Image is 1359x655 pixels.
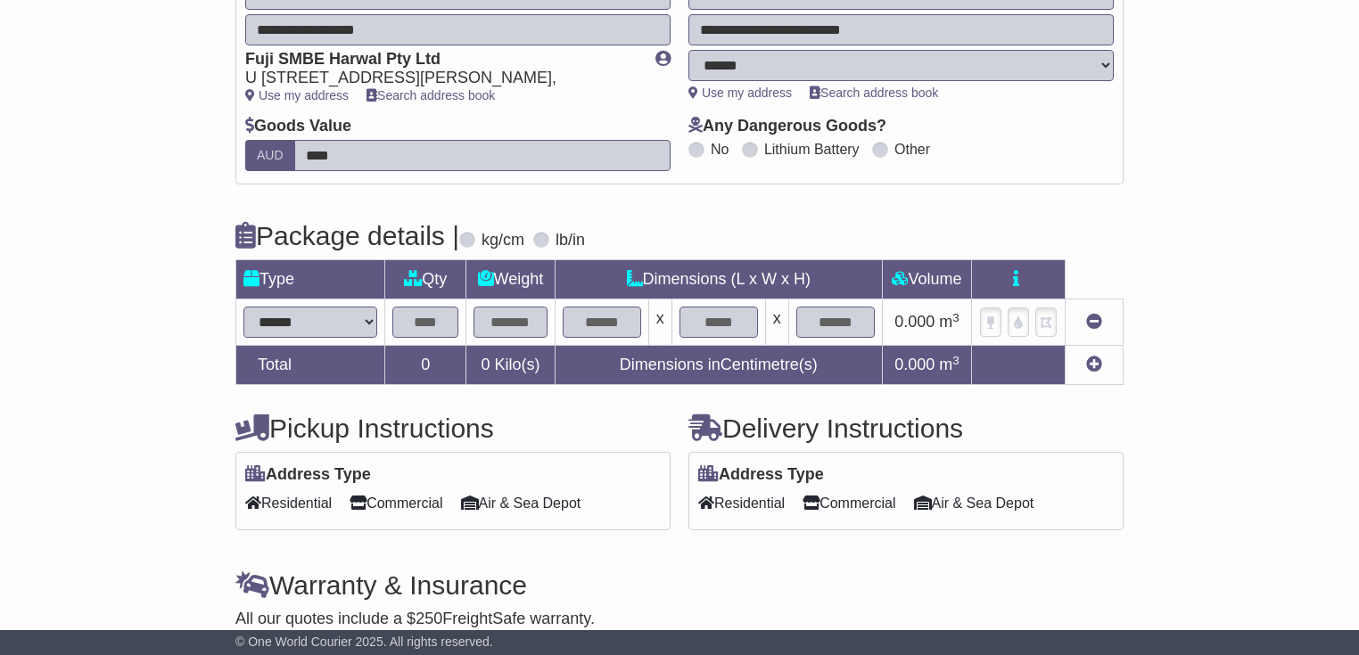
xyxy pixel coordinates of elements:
[555,346,882,385] td: Dimensions in Centimetre(s)
[235,221,459,250] h4: Package details |
[688,117,886,136] label: Any Dangerous Goods?
[803,489,895,517] span: Commercial
[939,356,960,373] span: m
[698,465,824,485] label: Address Type
[810,86,938,100] a: Search address book
[894,313,935,331] span: 0.000
[235,570,1124,600] h4: Warranty & Insurance
[245,69,638,88] div: U [STREET_ADDRESS][PERSON_NAME],
[350,489,442,517] span: Commercial
[481,356,490,373] span: 0
[914,489,1034,517] span: Air & Sea Depot
[245,88,349,102] a: Use my address
[245,489,332,517] span: Residential
[236,260,385,299] td: Type
[245,117,351,136] label: Goods Value
[764,141,860,158] label: Lithium Battery
[1086,313,1102,331] a: Remove this item
[482,231,524,250] label: kg/cm
[367,88,495,102] a: Search address book
[235,635,493,649] span: © One World Courier 2025. All rights reserved.
[688,86,792,100] a: Use my address
[1086,356,1102,373] a: Add new item
[711,141,729,158] label: No
[882,260,971,299] td: Volume
[385,260,466,299] td: Qty
[235,413,671,443] h4: Pickup Instructions
[894,141,930,158] label: Other
[461,489,581,517] span: Air & Sea Depot
[648,299,671,346] td: x
[698,489,785,517] span: Residential
[952,354,960,367] sup: 3
[952,311,960,324] sup: 3
[245,140,295,171] label: AUD
[466,260,555,299] td: Weight
[688,413,1124,443] h4: Delivery Instructions
[245,465,371,485] label: Address Type
[765,299,788,346] td: x
[235,610,1124,629] div: All our quotes include a $ FreightSafe warranty.
[466,346,555,385] td: Kilo(s)
[416,610,442,627] span: 250
[385,346,466,385] td: 0
[245,50,638,70] div: Fuji SMBE Harwal Pty Ltd
[555,260,882,299] td: Dimensions (L x W x H)
[939,313,960,331] span: m
[236,346,385,385] td: Total
[894,356,935,373] span: 0.000
[556,231,585,250] label: lb/in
